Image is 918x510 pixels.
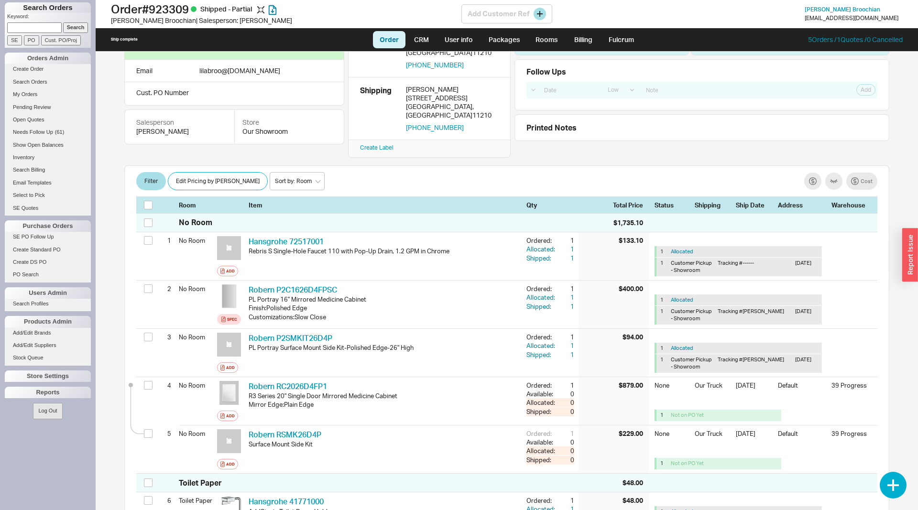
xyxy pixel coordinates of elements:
div: Allocated: [526,446,557,455]
div: Surface Mount Side Kit [249,440,519,448]
span: Add [861,86,871,94]
div: No Room [179,232,213,249]
div: 1 [660,296,667,304]
div: Default [778,429,826,445]
img: no_photo [217,236,241,260]
div: 3 [159,329,171,345]
div: Finish : Polished Edge [249,304,519,312]
button: Log Out [33,403,62,419]
a: Robern P2C1626D4FPSC [249,285,337,294]
div: 1 [557,429,574,438]
div: PL Portray Surface Mount Side Kit-Polished Edge-26" High [249,343,519,352]
div: 1 [557,381,574,390]
div: None [655,429,689,445]
a: CRM [407,31,436,48]
div: 1 [557,333,574,341]
div: $48.00 [623,478,643,488]
a: 5Orders /1Quotes /0 Cancelled [808,35,903,43]
div: 2 [159,281,171,297]
a: Search Billing [5,165,91,175]
div: No Room [179,377,213,393]
div: Ordered: [526,381,557,390]
span: lilabroo @ [DOMAIN_NAME] [199,66,280,75]
div: Add [226,364,235,371]
div: Rebris S Single-Hole Faucet 110 with Pop-Up Drain, 1.2 GPM in Chrome [249,247,519,255]
div: Allocated: [526,293,557,302]
div: Total Price [613,201,649,209]
div: 39 Progress [831,429,870,438]
div: [DATE] [736,429,772,445]
button: Cost [846,173,877,190]
div: 1 [660,308,667,323]
span: Not on PO Yet [671,460,704,467]
a: Create Standard PO [5,245,91,255]
div: $133.10 [619,236,643,245]
div: Purchase Orders [5,220,91,232]
div: PL Portray 16" Mirrored Medicine Cabinet [249,295,519,304]
div: [PERSON_NAME] [406,85,499,94]
div: Reports [5,387,91,398]
a: Create DS PO [5,257,91,267]
div: 6 [159,492,171,509]
button: [PHONE_NUMBER] [406,123,464,132]
a: Rooms [529,31,565,48]
h1: Order # 923309 [111,2,461,16]
span: Customer Pickup - Showroom [671,356,712,370]
div: 4 [159,377,171,393]
a: Select to Pick [5,190,91,200]
a: Add/Edit Brands [5,328,91,338]
div: 1 [557,302,574,311]
div: Allocated: [526,398,557,407]
a: Inventory [5,152,91,163]
button: Add [217,459,238,469]
a: Create Order [5,64,91,74]
span: Pending Review [13,104,51,110]
div: None [655,381,689,396]
span: Filter [144,175,158,187]
div: 1 [557,496,574,505]
div: $94.00 [623,333,643,341]
button: Allocated [671,345,693,352]
div: Our Truck [695,429,730,445]
div: Follow Ups [526,67,566,76]
div: [DATE] [795,308,818,323]
a: Fulcrum [602,31,641,48]
div: Toilet Paper [179,477,222,488]
div: Status [655,201,689,209]
div: Our Showroom [242,127,336,136]
div: Room [179,201,213,209]
div: 0 [557,398,574,407]
p: Keyword: [7,13,91,22]
div: Ordered: [526,496,557,505]
div: 0 [557,456,574,464]
div: Shipped: [526,350,557,359]
div: Available: [526,390,557,398]
a: Robern P2SMKIT26D4P [249,333,332,343]
div: 0 [565,390,574,398]
a: Email Templates [5,178,91,188]
button: Allocated [671,248,693,255]
div: [PERSON_NAME] Broochian | Salesperson: [PERSON_NAME] [111,16,461,25]
div: Warehouse [831,201,870,209]
button: Filter [136,172,166,190]
a: Add/Edit Suppliers [5,340,91,350]
div: [STREET_ADDRESS] [406,94,499,102]
div: 0 [557,446,574,455]
div: Cust. PO Number [124,82,344,106]
div: $879.00 [619,381,643,390]
div: $48.00 [623,496,643,505]
div: 1 [660,260,667,274]
a: Show Open Balances [5,140,91,150]
div: 1 [557,293,574,302]
div: [PERSON_NAME] [136,127,223,136]
input: Search [63,22,88,33]
a: [PERSON_NAME] Broochian [805,6,880,13]
div: Add Customer Ref [461,4,552,23]
a: Open Quotes [5,115,91,125]
div: Our Truck [695,381,730,396]
div: Email [136,65,153,76]
div: $229.00 [619,429,643,438]
div: Add [226,460,235,468]
div: 5 [159,425,171,442]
